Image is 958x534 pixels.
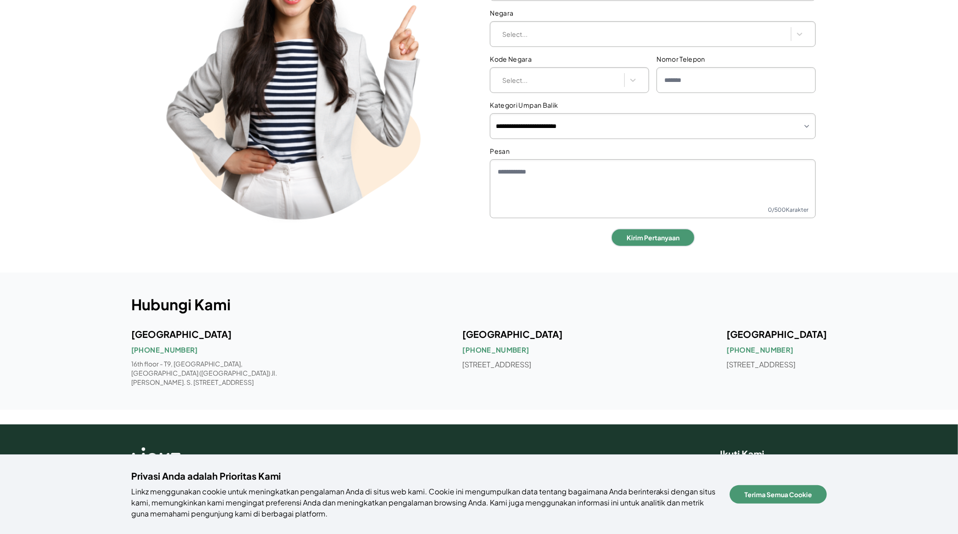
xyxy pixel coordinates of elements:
p: 0 /500 Karakter [768,206,808,214]
p: Ikuti Kami [720,447,764,460]
button: Kirim Pertanyaan [611,228,695,247]
h4: Privasi Anda adalah Prioritas Kami [131,470,719,482]
p: [STREET_ADDRESS] [463,359,563,370]
p: [GEOGRAPHIC_DATA] [131,328,299,341]
p: [GEOGRAPHIC_DATA] [726,328,827,341]
button: Terima Semua Cookie [730,485,827,504]
a: [PHONE_NUMBER] [463,344,529,355]
p: [GEOGRAPHIC_DATA] [463,328,563,341]
div: Hubungi Kami [131,296,827,313]
label: Kode Negara [490,54,649,64]
p: Linkz menggunakan cookie untuk meningkatkan pengalaman Anda di situs web kami. Cookie ini mengump... [131,486,719,519]
div: Select... [502,75,620,85]
div: Select... [502,29,786,39]
p: [STREET_ADDRESS] [726,359,827,370]
a: [PHONE_NUMBER] [726,344,793,355]
label: Pesan [490,146,816,156]
label: Kategori Umpan Balik [490,100,816,110]
label: Negara [490,8,816,17]
label: Nomor Telepon [656,54,816,64]
a: [PHONE_NUMBER] [131,344,198,355]
p: 16th floor - T9, [GEOGRAPHIC_DATA], [GEOGRAPHIC_DATA] ([GEOGRAPHIC_DATA]) JI. [PERSON_NAME]. S. [... [131,359,299,387]
img: Linkz logo [131,447,181,471]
